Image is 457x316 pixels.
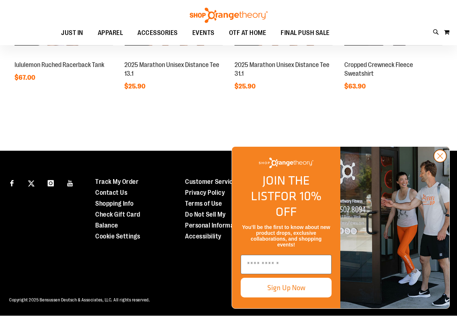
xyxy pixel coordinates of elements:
span: $67.00 [15,74,36,81]
a: Customer Service [185,178,236,185]
a: 2025 Marathon Unisex Distance Tee 31.1BEST SELLER [234,53,333,59]
button: Sign Up Now [241,278,332,297]
span: $25.90 [124,83,147,90]
img: Shop Orangetheory [189,8,269,23]
a: 2025 Marathon Unisex Distance Tee 13.1 [124,61,219,77]
a: OTF AT HOME [222,25,274,42]
a: APPAREL [91,25,131,42]
span: ACCESSORIES [137,25,178,41]
span: EVENTS [192,25,215,41]
a: ACCESSORIES [130,25,185,42]
a: 2025 Marathon Unisex Distance Tee 31.1 [234,61,329,77]
span: $25.90 [234,83,257,90]
span: OTF AT HOME [229,25,266,41]
img: Twitter [28,180,35,187]
button: Close dialog [433,149,447,163]
span: FOR 10% OFF [274,187,321,221]
span: $63.90 [344,83,367,90]
a: Cropped Crewneck Fleece Sweatshirt [344,61,413,77]
span: FINAL PUSH SALE [281,25,330,41]
a: EVENTS [185,25,222,42]
a: FINAL PUSH SALE [273,25,337,42]
a: Privacy Policy [185,189,225,196]
a: Track My Order [95,178,139,185]
span: You’ll be the first to know about new product drops, exclusive collaborations, and shopping events! [242,224,330,248]
input: Enter email [241,255,332,274]
a: Terms of Use [185,200,222,207]
a: Check Gift Card Balance [95,211,140,229]
span: JUST IN [61,25,83,41]
span: APPAREL [98,25,123,41]
a: Visit our Instagram page [44,176,57,189]
a: Shopping Info [95,200,134,207]
a: Visit our Youtube page [64,176,77,189]
a: Accessibility [185,233,221,240]
a: Visit our X page [25,176,38,189]
a: Contact Us [95,189,127,196]
a: Cropped Crewneck Fleece SweatshirtBEST SELLER [344,53,442,59]
a: lululemon Ruched Racerback TankBEST SELLER [15,53,113,59]
a: JUST IN [54,25,91,42]
a: Do Not Sell My Personal Information [185,211,245,229]
a: Cookie Settings [95,233,140,240]
a: lululemon Ruched Racerback Tank [15,61,104,68]
img: Shop Orangtheory [340,147,449,308]
span: Copyright 2025 Bensussen Deutsch & Associates, LLC. All rights reserved. [9,297,150,303]
a: Visit our Facebook page [5,176,18,189]
span: JOIN THE LIST [251,171,310,205]
div: FLYOUT Form [224,139,457,316]
a: 2025 Marathon Unisex Distance Tee 13.1BEST SELLER [124,53,223,59]
img: Shop Orangetheory [259,158,313,168]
